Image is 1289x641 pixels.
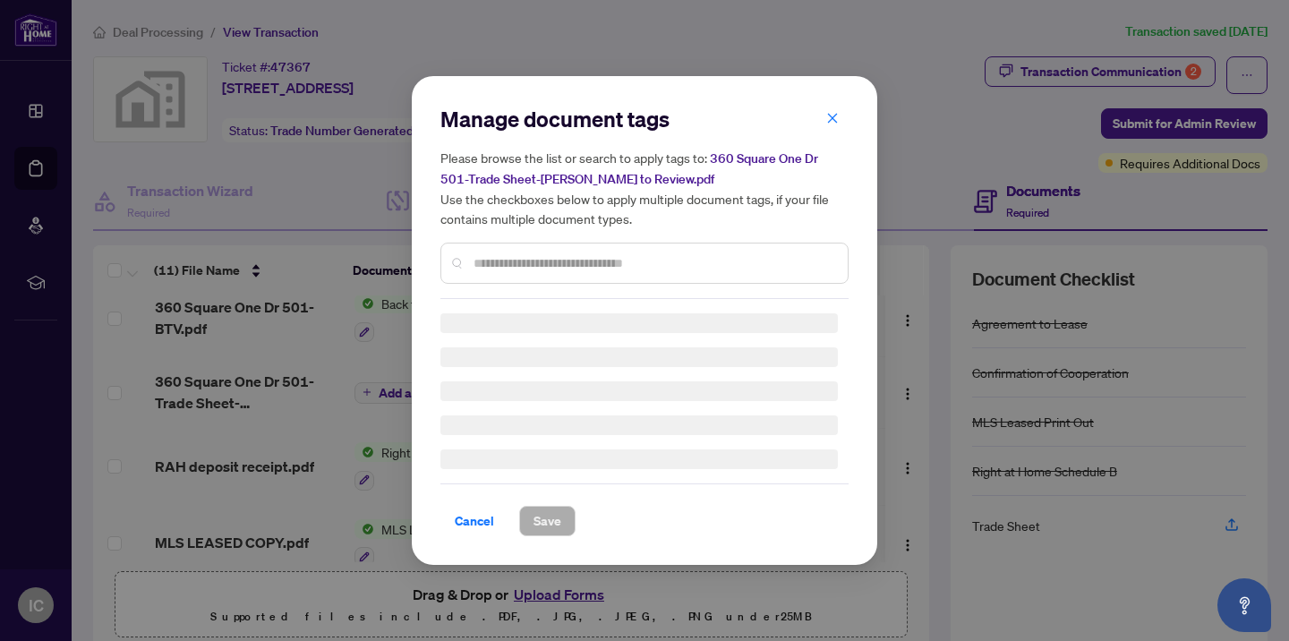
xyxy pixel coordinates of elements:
button: Cancel [440,506,508,536]
span: Cancel [455,507,494,535]
button: Save [519,506,576,536]
button: Open asap [1217,578,1271,632]
h2: Manage document tags [440,105,849,133]
h5: Please browse the list or search to apply tags to: Use the checkboxes below to apply multiple doc... [440,148,849,228]
span: close [826,112,839,124]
